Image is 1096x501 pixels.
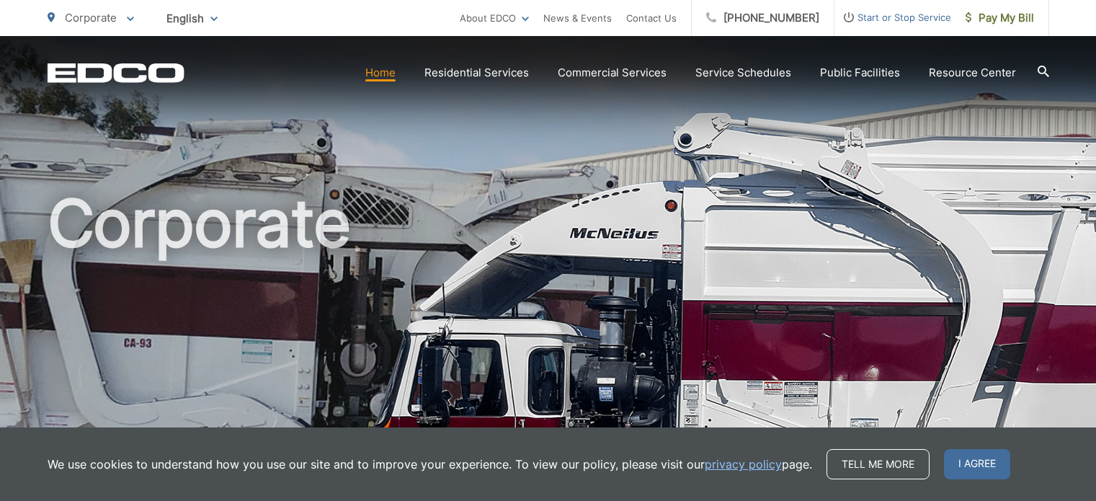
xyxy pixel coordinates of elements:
[65,11,117,25] span: Corporate
[929,64,1016,81] a: Resource Center
[827,449,930,479] a: Tell me more
[695,64,791,81] a: Service Schedules
[705,456,782,473] a: privacy policy
[944,449,1010,479] span: I agree
[820,64,900,81] a: Public Facilities
[156,6,228,31] span: English
[460,9,529,27] a: About EDCO
[543,9,612,27] a: News & Events
[365,64,396,81] a: Home
[626,9,677,27] a: Contact Us
[424,64,529,81] a: Residential Services
[48,456,812,473] p: We use cookies to understand how you use our site and to improve your experience. To view our pol...
[966,9,1034,27] span: Pay My Bill
[558,64,667,81] a: Commercial Services
[48,63,184,83] a: EDCD logo. Return to the homepage.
